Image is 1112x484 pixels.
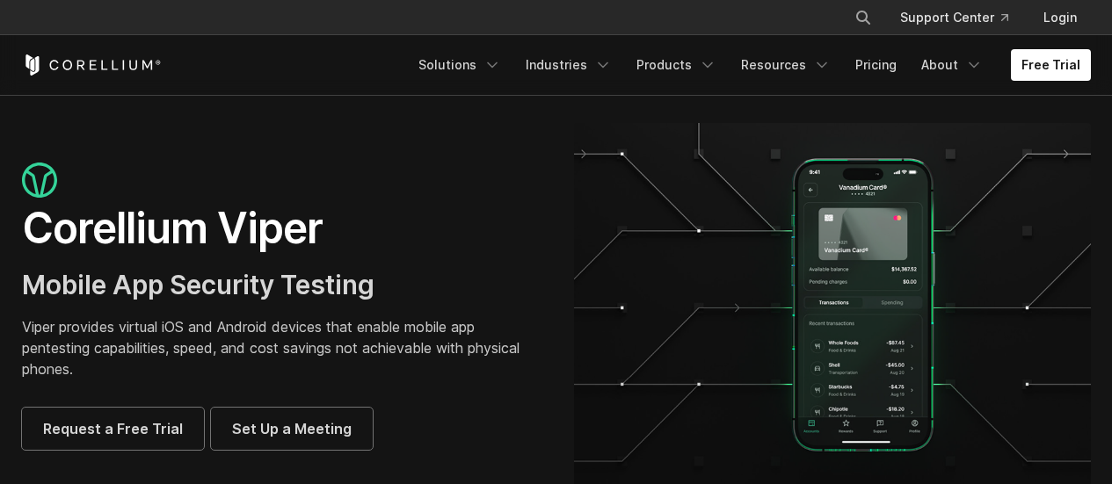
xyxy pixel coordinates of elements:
[515,49,622,81] a: Industries
[847,2,879,33] button: Search
[408,49,1091,81] div: Navigation Menu
[232,418,352,439] span: Set Up a Meeting
[22,269,374,300] span: Mobile App Security Testing
[626,49,727,81] a: Products
[22,202,539,255] h1: Corellium Viper
[43,418,183,439] span: Request a Free Trial
[730,49,841,81] a: Resources
[1011,49,1091,81] a: Free Trial
[845,49,907,81] a: Pricing
[22,163,57,199] img: viper_icon_large
[22,408,204,450] a: Request a Free Trial
[22,54,162,76] a: Corellium Home
[408,49,512,81] a: Solutions
[833,2,1091,33] div: Navigation Menu
[911,49,993,81] a: About
[886,2,1022,33] a: Support Center
[1029,2,1091,33] a: Login
[211,408,373,450] a: Set Up a Meeting
[22,316,539,379] p: Viper provides virtual iOS and Android devices that enable mobile app pentesting capabilities, sp...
